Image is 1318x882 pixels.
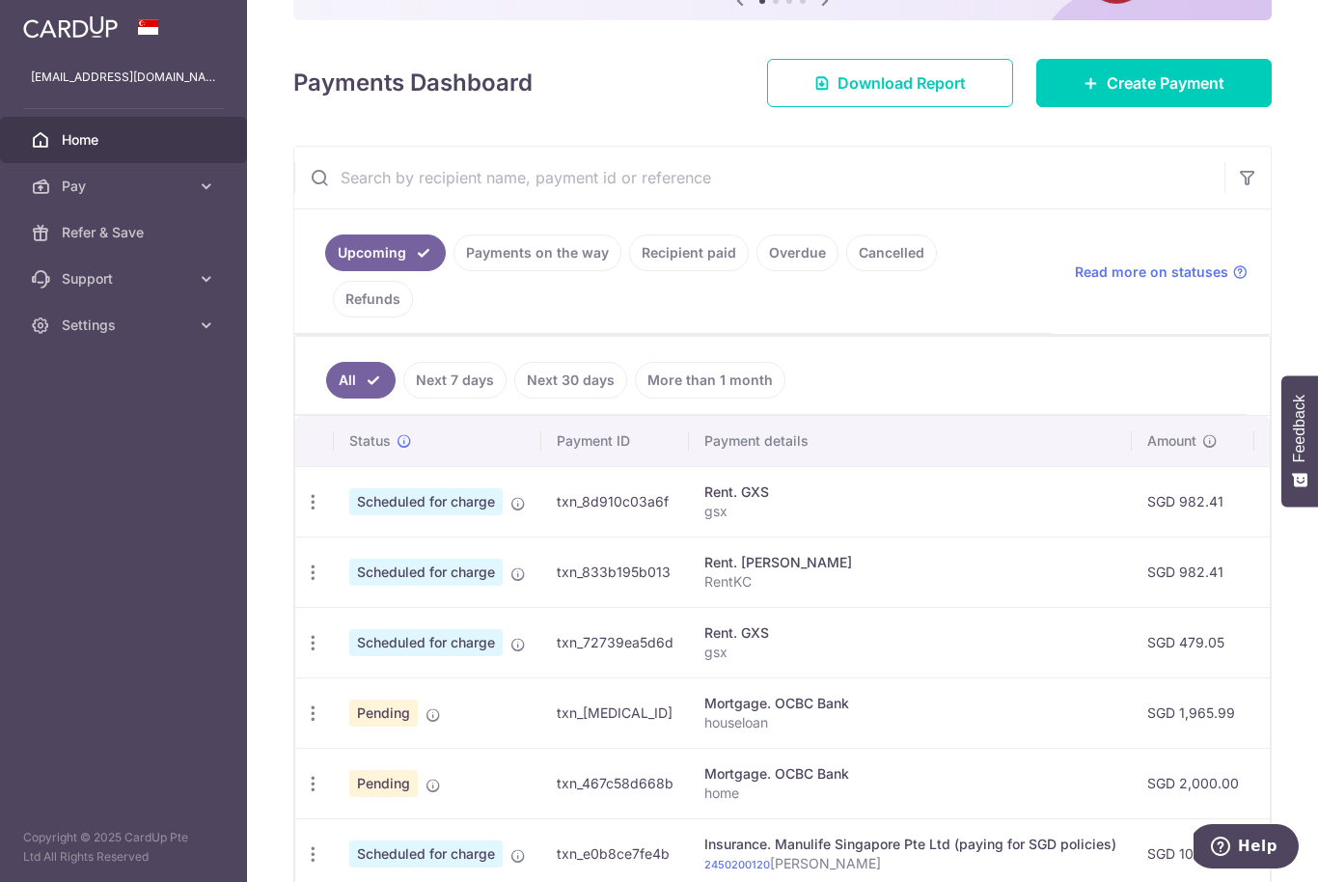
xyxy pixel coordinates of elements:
div: Rent. [PERSON_NAME] [704,553,1116,572]
a: Read more on statuses [1075,262,1248,282]
td: txn_8d910c03a6f [541,466,689,537]
input: Search by recipient name, payment id or reference [294,147,1224,208]
span: Scheduled for charge [349,488,503,515]
td: txn_467c58d668b [541,748,689,818]
p: gsx [704,643,1116,662]
a: 2450200120 [704,858,770,871]
p: RentKC [704,572,1116,592]
a: Upcoming [325,234,446,271]
iframe: Opens a widget where you can find more information [1194,824,1299,872]
th: Payment ID [541,416,689,466]
a: Cancelled [846,234,937,271]
span: Download Report [837,71,966,95]
p: home [704,784,1116,803]
span: Pending [349,700,418,727]
a: Refunds [333,281,413,317]
td: SGD 1,965.99 [1132,677,1254,748]
span: Scheduled for charge [349,841,503,868]
button: Feedback - Show survey [1281,375,1318,507]
span: Scheduled for charge [349,629,503,656]
td: txn_833b195b013 [541,537,689,607]
td: txn_72739ea5d6d [541,607,689,677]
td: txn_[MEDICAL_ID] [541,677,689,748]
td: SGD 982.41 [1132,466,1254,537]
p: houseloan [704,713,1116,732]
a: Download Report [767,59,1013,107]
div: Rent. GXS [704,482,1116,502]
span: Refer & Save [62,223,189,242]
td: SGD 479.05 [1132,607,1254,677]
span: Read more on statuses [1075,262,1228,282]
a: Payments on the way [453,234,621,271]
span: Create Payment [1107,71,1224,95]
span: Support [62,269,189,289]
td: SGD 2,000.00 [1132,748,1254,818]
p: [PERSON_NAME] [704,854,1116,873]
td: SGD 982.41 [1132,537,1254,607]
span: Amount [1147,431,1196,451]
div: Insurance. Manulife Singapore Pte Ltd (paying for SGD policies) [704,835,1116,854]
a: Next 7 days [403,362,507,399]
p: gsx [704,502,1116,521]
span: Status [349,431,391,451]
span: Pending [349,770,418,797]
div: Mortgage. OCBC Bank [704,764,1116,784]
a: More than 1 month [635,362,785,399]
img: CardUp [23,15,118,39]
a: Overdue [756,234,838,271]
a: Recipient paid [629,234,749,271]
a: Create Payment [1036,59,1272,107]
h4: Payments Dashboard [293,66,533,100]
span: Settings [62,316,189,335]
span: Home [62,130,189,150]
div: Mortgage. OCBC Bank [704,694,1116,713]
th: Payment details [689,416,1132,466]
span: Pay [62,177,189,196]
span: Feedback [1291,395,1308,462]
div: Rent. GXS [704,623,1116,643]
a: All [326,362,396,399]
span: Scheduled for charge [349,559,503,586]
p: [EMAIL_ADDRESS][DOMAIN_NAME] [31,68,216,87]
a: Next 30 days [514,362,627,399]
